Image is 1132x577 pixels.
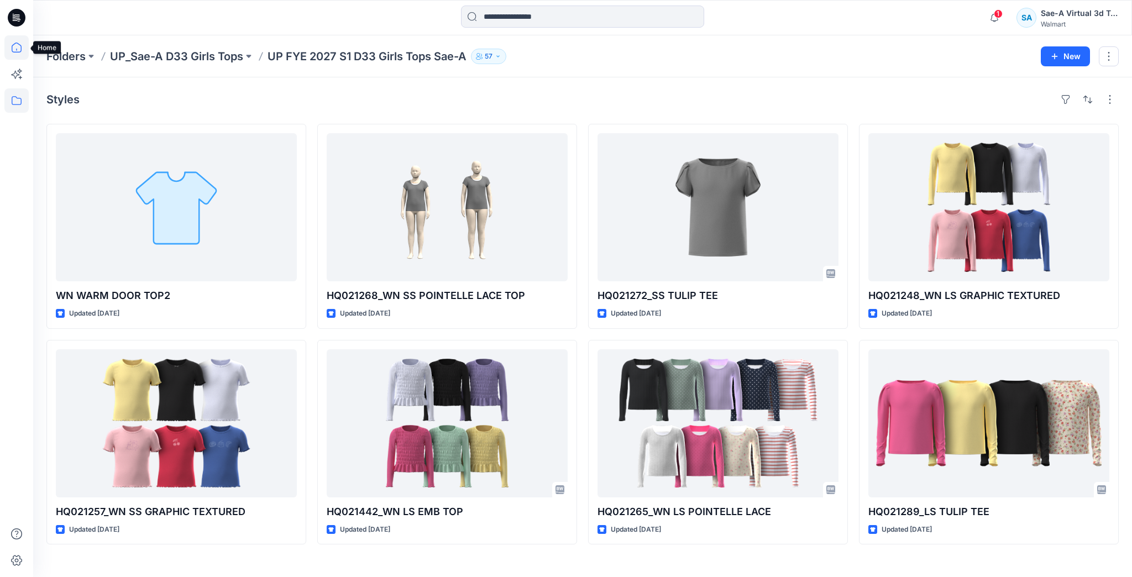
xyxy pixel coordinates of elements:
p: HQ021289_LS TULIP TEE [868,504,1109,520]
div: Walmart [1041,20,1118,28]
p: UP FYE 2027 S1 D33 Girls Tops Sae-A [268,49,467,64]
p: HQ021272_SS TULIP TEE [598,288,838,303]
p: Updated [DATE] [882,524,932,536]
a: WN WARM DOOR TOP2 [56,133,297,281]
a: HQ021272_SS TULIP TEE [598,133,838,281]
h4: Styles [46,93,80,106]
p: Updated [DATE] [882,308,932,319]
a: HQ021268_WN SS POINTELLE LACE TOP [327,133,568,281]
a: HQ021257_WN SS GRAPHIC TEXTURED [56,349,297,497]
p: Updated [DATE] [611,524,661,536]
a: Folders [46,49,86,64]
p: Updated [DATE] [69,308,119,319]
div: Sae-A Virtual 3d Team [1041,7,1118,20]
p: Updated [DATE] [340,308,390,319]
button: New [1041,46,1090,66]
p: HQ021248_WN LS GRAPHIC TEXTURED [868,288,1109,303]
p: HQ021442_WN LS EMB TOP [327,504,568,520]
p: Updated [DATE] [611,308,661,319]
a: UP_Sae-A D33 Girls Tops [110,49,243,64]
p: 57 [485,50,492,62]
p: HQ021268_WN SS POINTELLE LACE TOP [327,288,568,303]
button: 57 [471,49,506,64]
p: Updated [DATE] [340,524,390,536]
p: Updated [DATE] [69,524,119,536]
p: HQ021257_WN SS GRAPHIC TEXTURED [56,504,297,520]
a: HQ021265_WN LS POINTELLE LACE [598,349,838,497]
span: 1 [994,9,1003,18]
a: HQ021248_WN LS GRAPHIC TEXTURED [868,133,1109,281]
p: WN WARM DOOR TOP2 [56,288,297,303]
a: HQ021442_WN LS EMB TOP [327,349,568,497]
div: SA [1016,8,1036,28]
p: HQ021265_WN LS POINTELLE LACE [598,504,838,520]
a: HQ021289_LS TULIP TEE [868,349,1109,497]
